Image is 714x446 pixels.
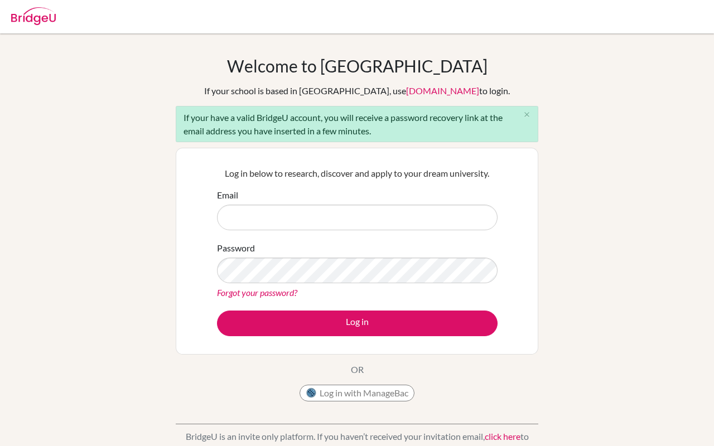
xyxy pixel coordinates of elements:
button: Log in [217,311,498,336]
div: If your school is based in [GEOGRAPHIC_DATA], use to login. [204,84,510,98]
div: If your have a valid BridgeU account, you will receive a password recovery link at the email addr... [176,106,538,142]
label: Email [217,188,238,202]
a: click here [485,431,520,442]
a: [DOMAIN_NAME] [406,85,479,96]
img: Bridge-U [11,7,56,25]
label: Password [217,241,255,255]
p: OR [351,363,364,376]
a: Forgot your password? [217,287,297,298]
i: close [523,110,531,119]
p: Log in below to research, discover and apply to your dream university. [217,167,498,180]
button: Log in with ManageBac [300,385,414,401]
button: Close [515,106,538,123]
h1: Welcome to [GEOGRAPHIC_DATA] [227,56,488,76]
